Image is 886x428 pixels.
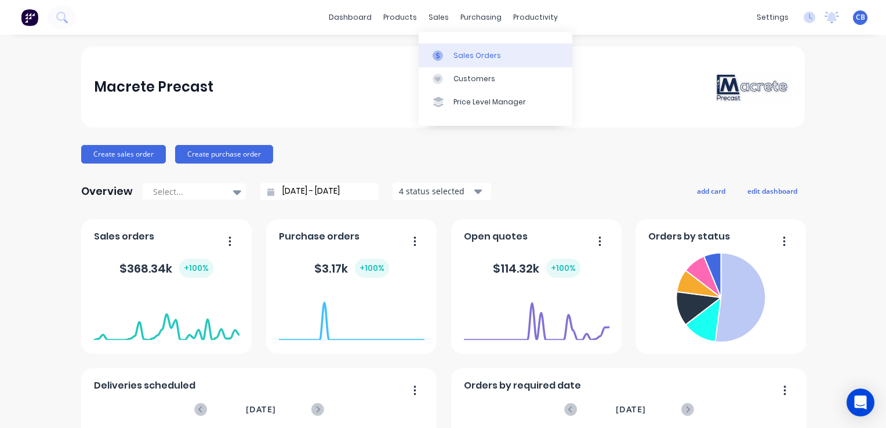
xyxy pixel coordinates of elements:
div: purchasing [455,9,507,26]
div: sales [423,9,455,26]
div: Overview [81,180,133,203]
div: Macrete Precast [94,75,213,99]
img: Macrete Precast [711,70,792,104]
span: Deliveries scheduled [94,379,195,393]
span: Orders by status [648,230,730,244]
div: $ 114.32k [493,259,580,278]
a: Price Level Manager [419,90,572,114]
div: Customers [453,74,495,84]
div: settings [751,9,794,26]
span: Purchase orders [279,230,360,244]
div: + 100 % [179,259,213,278]
img: Factory [21,9,38,26]
div: Open Intercom Messenger [847,389,874,416]
span: Sales orders [94,230,154,244]
div: $ 3.17k [314,259,389,278]
span: CB [856,12,865,23]
button: add card [689,183,733,198]
div: + 100 % [355,259,389,278]
div: products [377,9,423,26]
a: dashboard [323,9,377,26]
span: [DATE] [616,403,646,416]
div: Price Level Manager [453,97,526,107]
div: $ 368.34k [119,259,213,278]
a: Customers [419,67,572,90]
button: Create purchase order [175,145,273,164]
button: Create sales order [81,145,166,164]
span: Open quotes [464,230,528,244]
span: [DATE] [246,403,276,416]
div: productivity [507,9,564,26]
button: edit dashboard [740,183,805,198]
div: + 100 % [546,259,580,278]
span: Orders by required date [464,379,581,393]
a: Sales Orders [419,43,572,67]
div: Sales Orders [453,50,501,61]
div: 4 status selected [399,185,472,197]
button: 4 status selected [393,183,491,200]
